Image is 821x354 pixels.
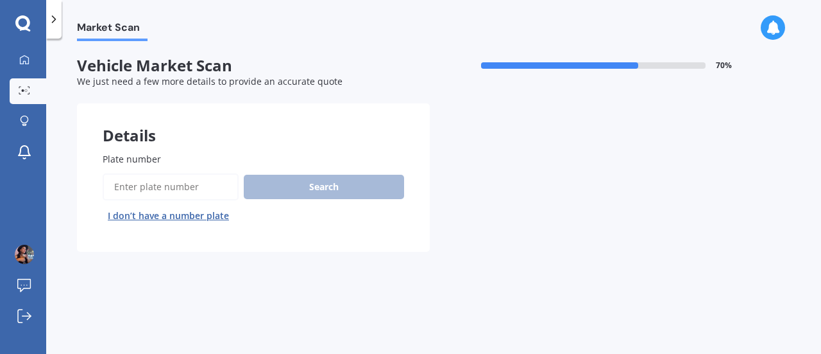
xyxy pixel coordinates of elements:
[716,61,732,70] span: 70 %
[77,75,343,87] span: We just need a few more details to provide an accurate quote
[103,153,161,165] span: Plate number
[103,206,234,226] button: I don’t have a number plate
[77,57,430,75] span: Vehicle Market Scan
[103,173,239,200] input: Enter plate number
[77,21,148,39] span: Market Scan
[15,245,34,264] img: picture
[77,103,430,142] div: Details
